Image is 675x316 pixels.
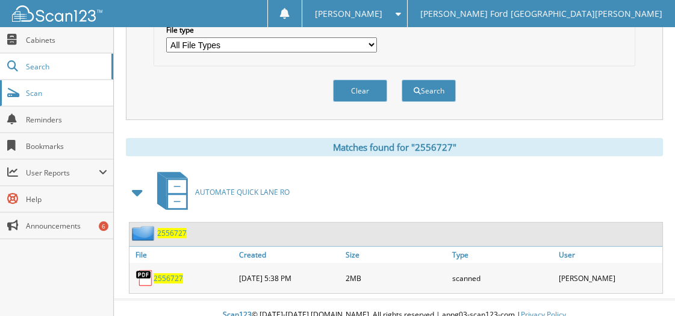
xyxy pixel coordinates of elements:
div: scanned [449,266,556,290]
label: File type [166,25,377,35]
a: Created [236,247,343,263]
div: 6 [99,221,108,231]
span: Help [26,194,107,204]
div: 2MB [343,266,449,290]
a: Size [343,247,449,263]
img: folder2.png [132,226,157,241]
a: 2556727 [157,228,187,238]
span: Announcements [26,221,107,231]
div: [DATE] 5:38 PM [236,266,343,290]
a: AUTOMATE QUICK LANE RO [150,168,290,216]
span: AUTOMATE QUICK LANE RO [195,187,290,197]
a: Type [449,247,556,263]
span: Reminders [26,115,107,125]
span: Search [26,62,105,72]
button: Search [402,80,456,102]
a: 2556727 [154,273,183,283]
span: [PERSON_NAME] [315,10,382,17]
div: [PERSON_NAME] [556,266,662,290]
span: Scan [26,88,107,98]
button: Clear [333,80,387,102]
a: User [556,247,662,263]
div: Matches found for "2556727" [126,138,663,156]
span: User Reports [26,168,99,178]
iframe: Chat Widget [615,258,675,316]
img: scan123-logo-white.svg [12,5,102,22]
a: File [129,247,236,263]
span: Cabinets [26,35,107,45]
img: PDF.png [135,269,154,287]
span: [PERSON_NAME] Ford [GEOGRAPHIC_DATA][PERSON_NAME] [420,10,662,17]
span: Bookmarks [26,141,107,151]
